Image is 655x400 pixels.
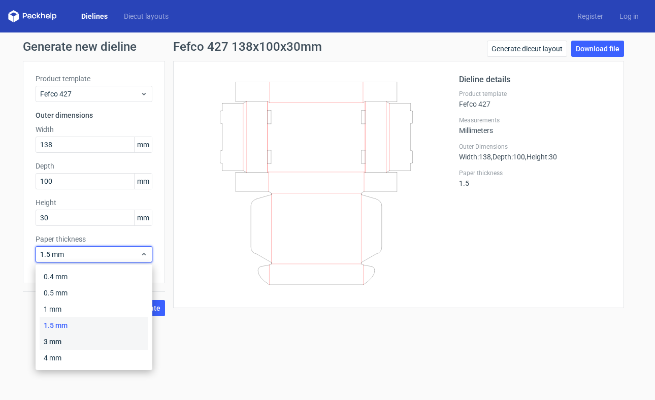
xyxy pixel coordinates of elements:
span: Width : 138 [459,153,491,161]
h1: Fefco 427 138x100x30mm [173,41,322,53]
label: Product template [36,74,152,84]
div: 0.5 mm [40,285,148,301]
div: 1.5 [459,169,611,187]
label: Height [36,197,152,208]
div: 3 mm [40,334,148,350]
a: Register [569,11,611,21]
span: mm [134,210,152,225]
span: , Height : 30 [525,153,557,161]
h3: Outer dimensions [36,110,152,120]
label: Width [36,124,152,135]
label: Depth [36,161,152,171]
span: mm [134,137,152,152]
label: Product template [459,90,611,98]
a: Diecut layouts [116,11,177,21]
div: 1 mm [40,301,148,317]
h2: Dieline details [459,74,611,86]
span: 1.5 mm [40,249,140,259]
label: Paper thickness [36,234,152,244]
div: Fefco 427 [459,90,611,108]
div: 1.5 mm [40,317,148,334]
label: Paper thickness [459,169,611,177]
div: Millimeters [459,116,611,135]
h1: Generate new dieline [23,41,632,53]
div: 0.4 mm [40,269,148,285]
a: Log in [611,11,647,21]
a: Download file [571,41,624,57]
span: Fefco 427 [40,89,140,99]
label: Outer Dimensions [459,143,611,151]
a: Dielines [73,11,116,21]
span: mm [134,174,152,189]
span: , Depth : 100 [491,153,525,161]
label: Measurements [459,116,611,124]
div: 4 mm [40,350,148,366]
a: Generate diecut layout [487,41,567,57]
